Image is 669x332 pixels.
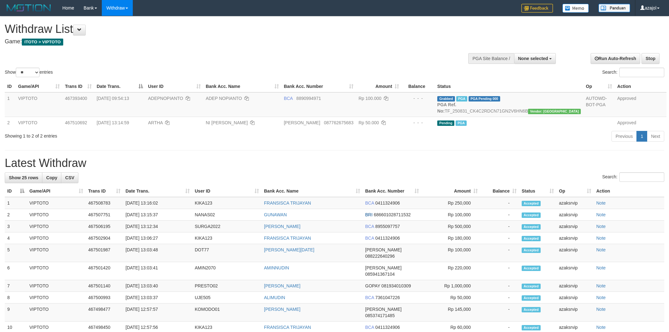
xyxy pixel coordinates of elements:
[375,325,400,330] span: Copy 0411324906 to clipboard
[562,4,589,13] img: Button%20Memo.svg
[9,175,38,180] span: Show 25 rows
[192,280,261,292] td: PRESTO02
[27,292,86,304] td: VIPTOTO
[421,280,480,292] td: Rp 1,000,000
[86,304,123,322] td: 467498477
[435,92,583,117] td: TF_250831_CK4C2RDCN71GN2V6HN6B
[421,232,480,244] td: Rp 180,000
[421,197,480,209] td: Rp 250,000
[264,200,311,206] a: FRANSISCA TRIJAYAN
[594,185,664,197] th: Action
[5,39,440,45] h4: Game:
[27,221,86,232] td: VIPTOTO
[437,102,456,114] b: PGA Ref. No:
[296,96,321,101] span: Copy 8890994971 to clipboard
[528,109,581,114] span: Vendor URL: https://checkout4.1velocity.biz
[365,325,374,330] span: BCA
[281,81,356,92] th: Bank Acc. Number: activate to sort column ascending
[365,283,380,288] span: GOPAY
[421,209,480,221] td: Rp 100,000
[596,224,606,229] a: Note
[145,81,203,92] th: User ID: activate to sort column ascending
[602,172,664,182] label: Search:
[480,262,519,280] td: -
[596,212,606,217] a: Note
[5,3,53,13] img: MOTION_logo.png
[123,185,192,197] th: Date Trans.: activate to sort column ascending
[192,197,261,209] td: KIKA123
[596,236,606,241] a: Note
[206,120,248,125] a: NI [PERSON_NAME]
[5,130,274,139] div: Showing 1 to 2 of 2 entries
[469,96,500,101] span: PGA Pending
[456,120,467,126] span: Marked by azaksrvip
[5,232,27,244] td: 4
[356,81,402,92] th: Amount: activate to sort column ascending
[27,197,86,209] td: VIPTOTO
[123,292,192,304] td: [DATE] 13:03:37
[192,262,261,280] td: AMIN2070
[480,232,519,244] td: -
[480,185,519,197] th: Balance: activate to sort column ascending
[123,244,192,262] td: [DATE] 13:03:48
[421,292,480,304] td: Rp 50,000
[375,200,400,206] span: Copy 0411324906 to clipboard
[284,96,293,101] span: BCA
[5,117,15,128] td: 2
[65,96,87,101] span: 467393400
[583,81,615,92] th: Op: activate to sort column ascending
[148,120,163,125] span: ARTHA
[556,197,594,209] td: azaksrvip
[522,201,541,206] span: Accepted
[27,185,86,197] th: Game/API: activate to sort column ascending
[421,185,480,197] th: Amount: activate to sort column ascending
[522,236,541,241] span: Accepted
[5,23,440,35] h1: Withdraw List
[519,185,556,197] th: Status: activate to sort column ascending
[556,292,594,304] td: azaksrvip
[556,262,594,280] td: azaksrvip
[123,221,192,232] td: [DATE] 13:12:34
[480,292,519,304] td: -
[284,120,320,125] span: [PERSON_NAME]
[22,39,63,46] span: ITOTO > VIPTOTO
[86,197,123,209] td: 467508783
[27,232,86,244] td: VIPTOTO
[5,68,53,77] label: Show entries
[324,120,353,125] span: Copy 087762675683 to clipboard
[123,280,192,292] td: [DATE] 13:03:40
[264,236,311,241] a: FRANSISCA TRIJAYAN
[602,68,664,77] label: Search:
[5,197,27,209] td: 1
[596,307,606,312] a: Note
[522,248,541,253] span: Accepted
[619,172,664,182] input: Search:
[264,212,287,217] a: GUNAWAN
[5,304,27,322] td: 9
[264,265,289,270] a: AMINNUDIN
[363,185,421,197] th: Bank Acc. Number: activate to sort column ascending
[435,81,583,92] th: Status
[5,221,27,232] td: 3
[264,224,300,229] a: [PERSON_NAME]
[421,262,480,280] td: Rp 220,000
[375,224,400,229] span: Copy 8955097757 to clipboard
[5,280,27,292] td: 7
[86,292,123,304] td: 467500993
[596,247,606,252] a: Note
[15,81,62,92] th: Game/API: activate to sort column ascending
[5,244,27,262] td: 5
[365,307,402,312] span: [PERSON_NAME]
[611,131,637,142] a: Previous
[86,209,123,221] td: 467507751
[365,236,374,241] span: BCA
[192,185,261,197] th: User ID: activate to sort column ascending
[437,96,455,101] span: Grabbed
[94,81,145,92] th: Date Trans.: activate to sort column descending
[421,221,480,232] td: Rp 500,000
[97,120,129,125] span: [DATE] 13:14:59
[514,53,556,64] button: None selected
[598,4,630,12] img: panduan.png
[456,96,467,101] span: Marked by azaksrvip
[375,236,400,241] span: Copy 0411324906 to clipboard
